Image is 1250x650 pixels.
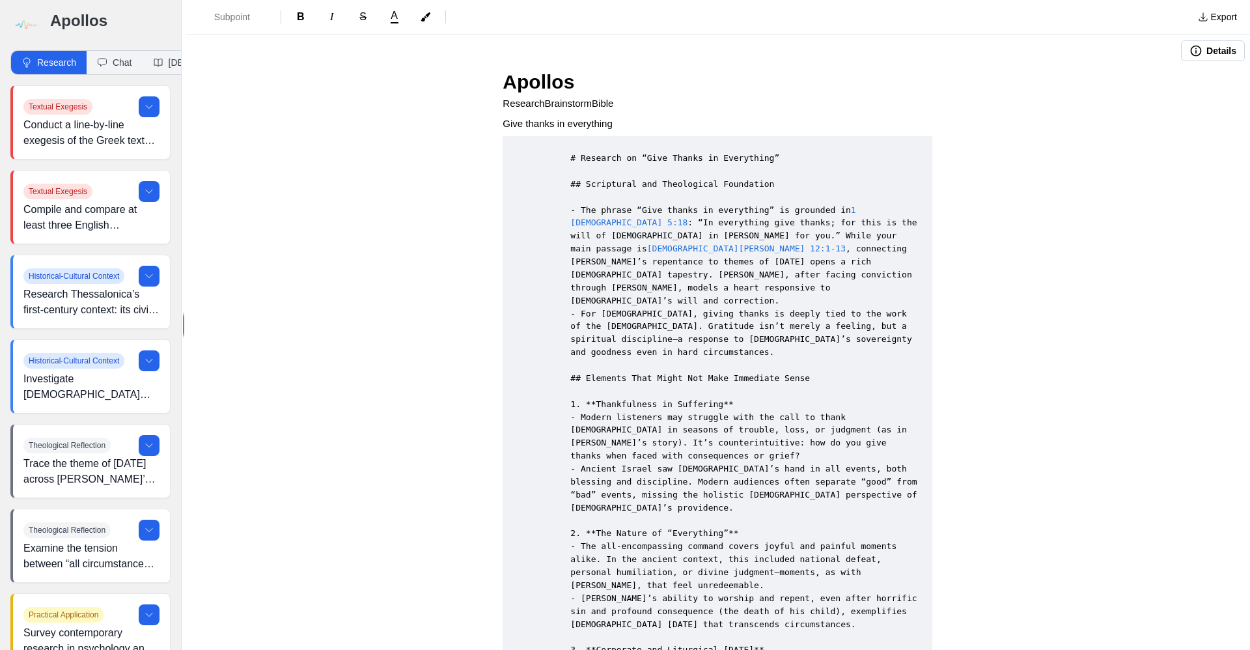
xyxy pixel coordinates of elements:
[23,522,111,538] span: Theological Reflection
[570,309,917,358] span: - For [DEMOGRAPHIC_DATA], giving thanks is deeply tied to the work of the [DEMOGRAPHIC_DATA]. Gra...
[11,51,87,74] button: Research
[570,399,733,409] span: 1. **Thankfulness in Suffering**
[23,353,124,369] span: Historical-Cultural Context
[503,98,613,109] span: ResearchBrainstormBible
[23,371,160,403] p: Investigate [DEMOGRAPHIC_DATA] and [PERSON_NAME] [DATE] rituals and philosophical attitudes towar...
[570,412,911,461] span: - Modern listeners may struggle with the call to thank [DEMOGRAPHIC_DATA] in seasons of trouble, ...
[380,8,409,26] button: A
[570,179,774,189] span: ## Scriptural and Theological Foundation
[570,541,902,590] span: - The all-encompassing command covers joyful and painful moments alike. In the ancient context, t...
[349,7,378,27] button: Format Strikethrough
[23,438,111,453] span: Theological Reflection
[570,205,850,215] span: - The phrase “Give thanks in everything” is grounded in
[1181,40,1245,61] button: Details
[503,118,612,129] span: Give thanks in everything
[570,373,810,383] span: ## Elements That Might Not Make Immediate Sense
[391,10,398,21] span: A
[23,202,160,233] p: Compile and compare at least three English translations (e.g., ESV, NRSV, NIV) and one paraphrase...
[330,11,333,22] span: I
[570,218,922,253] span: : “In everything give thanks; for this is the will of [DEMOGRAPHIC_DATA] in [PERSON_NAME] for you...
[570,244,917,305] span: , connecting [PERSON_NAME]’s repentance to themes of [DATE] opens a rich [DEMOGRAPHIC_DATA] tapes...
[23,287,160,318] p: Research Thessalonica’s first-century context: its civic structure, religious festivals, and repo...
[1190,7,1245,27] button: Export
[570,153,779,163] span: # Research on “Give Thanks in Everything”
[23,99,92,115] span: Textual Exegesis
[503,71,574,92] span: Apollos
[570,593,922,629] span: - [PERSON_NAME]’s ability to worship and repent, even after horrific sin and profound consequence...
[570,464,922,513] span: - Ancient Israel saw [DEMOGRAPHIC_DATA]’s hand in all events, both blessing and discipline. Moder...
[214,10,260,23] span: Subpoint
[23,184,92,199] span: Textual Exegesis
[297,11,305,22] span: B
[570,528,738,538] span: 2. **The Nature of “Everything”**
[359,11,367,22] span: S
[23,541,160,572] p: Examine the tension between “all circumstances” and genuine human emotions. Explore pastoral lite...
[286,7,315,27] button: Format Bold
[23,268,124,284] span: Historical-Cultural Context
[23,456,160,487] p: Trace the theme of [DATE] across [PERSON_NAME]’s letters (e.g., , ). Note how gratitude relates t...
[191,5,275,29] button: Formatting Options
[1185,585,1234,634] iframe: Drift Widget Chat Controller
[10,10,40,40] img: logo
[23,117,160,148] p: Conduct a line-by-line exegesis of the Greek text of . Identify verb forms, key prepositions, and...
[647,244,846,253] a: [DEMOGRAPHIC_DATA][PERSON_NAME] 12:1-13
[50,10,171,31] h3: Apollos
[87,51,143,74] button: Chat
[318,7,346,27] button: Format Italics
[143,51,281,74] button: [DEMOGRAPHIC_DATA]
[23,607,104,623] span: Practical Application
